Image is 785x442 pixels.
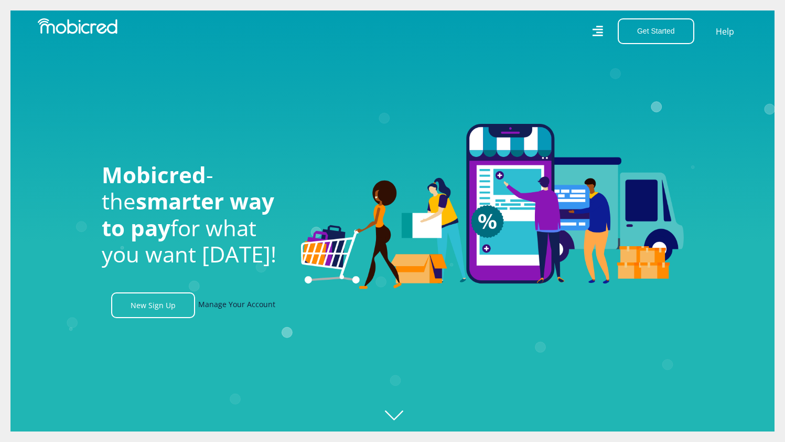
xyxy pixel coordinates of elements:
img: Welcome to Mobicred [301,124,684,290]
button: Get Started [618,18,694,44]
a: Help [715,25,735,38]
a: New Sign Up [111,292,195,318]
a: Manage Your Account [198,292,275,318]
h1: - the for what you want [DATE]! [102,162,285,268]
span: smarter way to pay [102,186,274,242]
span: Mobicred [102,160,206,190]
img: Mobicred [38,18,117,34]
